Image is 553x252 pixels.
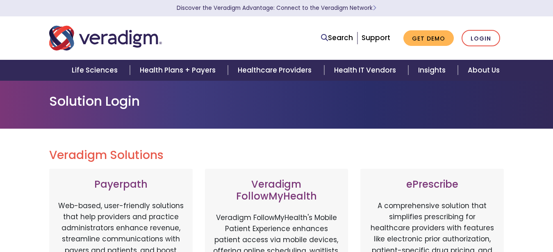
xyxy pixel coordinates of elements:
[408,60,458,81] a: Insights
[130,60,228,81] a: Health Plans + Payers
[49,25,162,52] img: Veradigm logo
[458,60,510,81] a: About Us
[373,4,376,12] span: Learn More
[369,179,496,191] h3: ePrescribe
[228,60,324,81] a: Healthcare Providers
[62,60,130,81] a: Life Sciences
[213,179,340,202] h3: Veradigm FollowMyHealth
[403,30,454,46] a: Get Demo
[57,179,184,191] h3: Payerpath
[49,93,504,109] h1: Solution Login
[362,33,390,43] a: Support
[321,32,353,43] a: Search
[324,60,408,81] a: Health IT Vendors
[177,4,376,12] a: Discover the Veradigm Advantage: Connect to the Veradigm NetworkLearn More
[462,30,500,47] a: Login
[49,148,504,162] h2: Veradigm Solutions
